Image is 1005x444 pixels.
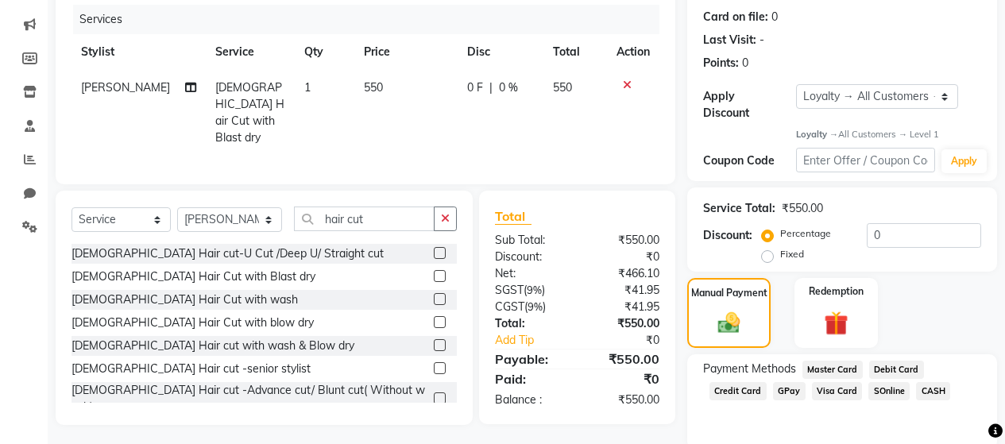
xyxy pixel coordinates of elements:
span: Payment Methods [703,361,796,377]
span: SGST [495,283,524,297]
span: Total [495,208,531,225]
div: ( ) [483,282,578,299]
th: Qty [295,34,354,70]
th: Disc [458,34,543,70]
div: Discount: [703,227,752,244]
div: ₹550.00 [782,200,823,217]
th: Total [543,34,607,70]
span: [DEMOGRAPHIC_DATA] Hair Cut with Blast dry [215,80,284,145]
div: [DEMOGRAPHIC_DATA] Hair Cut with Blast dry [72,268,315,285]
div: ₹0 [593,332,671,349]
span: 0 F [467,79,483,96]
div: Last Visit: [703,32,756,48]
button: Apply [941,149,987,173]
span: 9% [528,300,543,313]
span: 550 [553,80,572,95]
div: ₹41.95 [577,299,671,315]
th: Stylist [72,34,206,70]
th: Price [354,34,458,70]
div: ₹41.95 [577,282,671,299]
div: ₹550.00 [577,349,671,369]
span: [PERSON_NAME] [81,80,170,95]
label: Percentage [780,226,831,241]
span: 550 [364,80,383,95]
div: Net: [483,265,578,282]
span: Master Card [802,361,863,379]
div: All Customers → Level 1 [796,128,981,141]
div: ₹0 [577,369,671,388]
div: Service Total: [703,200,775,217]
div: ₹550.00 [577,392,671,408]
div: ₹550.00 [577,315,671,332]
span: | [489,79,493,96]
input: Search or Scan [294,207,435,231]
a: Add Tip [483,332,593,349]
span: Credit Card [709,382,767,400]
div: [DEMOGRAPHIC_DATA] Hair cut -senior stylist [72,361,311,377]
div: ₹550.00 [577,232,671,249]
img: _cash.svg [711,310,748,335]
span: CASH [916,382,950,400]
div: Discount: [483,249,578,265]
label: Manual Payment [691,286,767,300]
strong: Loyalty → [796,129,838,140]
span: Visa Card [812,382,863,400]
span: SOnline [868,382,910,400]
div: ( ) [483,299,578,315]
span: GPay [773,382,806,400]
img: _gift.svg [817,308,856,338]
div: Balance : [483,392,578,408]
label: Redemption [809,284,864,299]
div: Sub Total: [483,232,578,249]
span: 1 [304,80,311,95]
div: Payable: [483,349,578,369]
div: Coupon Code [703,153,796,169]
div: Services [73,5,671,34]
div: [DEMOGRAPHIC_DATA] Hair cut with wash & Blow dry [72,338,354,354]
th: Service [206,34,295,70]
input: Enter Offer / Coupon Code [796,148,935,172]
span: CGST [495,299,524,314]
span: 0 % [499,79,518,96]
div: [DEMOGRAPHIC_DATA] Hair Cut with wash [72,291,298,308]
div: Paid: [483,369,578,388]
div: Points: [703,55,739,71]
div: [DEMOGRAPHIC_DATA] Hair Cut with blow dry [72,315,314,331]
span: Debit Card [869,361,924,379]
div: Apply Discount [703,88,796,122]
div: 0 [771,9,778,25]
div: Card on file: [703,9,768,25]
div: [DEMOGRAPHIC_DATA] Hair cut -Advance cut/ Blunt cut( Without wash) [72,382,427,415]
div: - [760,32,764,48]
div: Total: [483,315,578,332]
div: ₹466.10 [577,265,671,282]
div: [DEMOGRAPHIC_DATA] Hair cut-U Cut /Deep U/ Straight cut [72,245,384,262]
div: 0 [742,55,748,71]
div: ₹0 [577,249,671,265]
span: 9% [527,284,542,296]
th: Action [607,34,659,70]
label: Fixed [780,247,804,261]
